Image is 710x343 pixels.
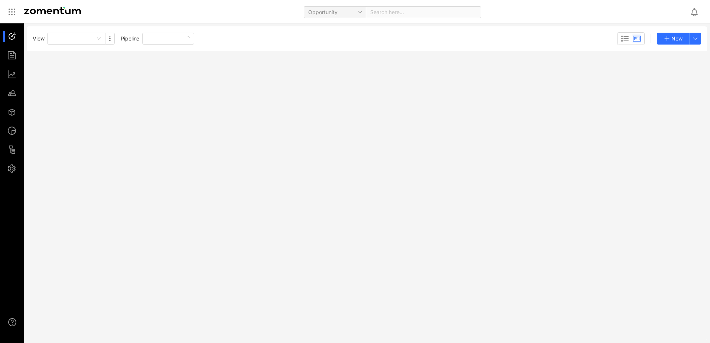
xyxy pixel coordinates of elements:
span: New [671,35,683,43]
span: Opportunity [308,7,362,18]
span: loading [186,36,190,41]
div: Notifications [690,3,705,20]
button: New [657,33,690,45]
span: Pipeline [121,35,139,42]
img: Zomentum Logo [24,7,81,14]
span: View [33,35,44,42]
